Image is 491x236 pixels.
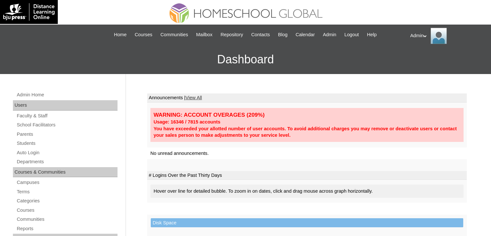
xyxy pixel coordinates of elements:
[16,121,118,129] a: School Facilitators
[16,139,118,147] a: Students
[196,31,213,38] span: Mailbox
[410,28,485,44] div: Admin
[154,119,220,124] strong: Usage: 16346 / 7815 accounts
[154,125,460,139] div: You have exceeded your allotted number of user accounts. To avoid additional charges you may remo...
[154,111,460,119] div: WARNING: ACCOUNT OVERAGES (209%)
[160,31,188,38] span: Communities
[341,31,362,38] a: Logout
[364,31,380,38] a: Help
[16,215,118,223] a: Communities
[147,147,467,159] td: No unread announcements.
[157,31,191,38] a: Communities
[3,3,55,21] img: logo-white.png
[16,149,118,157] a: Auto Login
[367,31,377,38] span: Help
[296,31,315,38] span: Calendar
[193,31,216,38] a: Mailbox
[320,31,340,38] a: Admin
[16,197,118,205] a: Categories
[323,31,336,38] span: Admin
[217,31,246,38] a: Repository
[16,178,118,187] a: Campuses
[147,93,467,102] td: Announcements |
[16,188,118,196] a: Terms
[220,31,243,38] span: Repository
[3,45,488,74] h3: Dashboard
[278,31,287,38] span: Blog
[185,95,202,100] a: View All
[251,31,270,38] span: Contacts
[114,31,127,38] span: Home
[147,171,467,180] td: # Logins Over the Past Thirty Days
[16,91,118,99] a: Admin Home
[111,31,130,38] a: Home
[151,218,463,228] td: Disk Space
[13,100,118,111] div: Users
[344,31,359,38] span: Logout
[292,31,318,38] a: Calendar
[13,167,118,177] div: Courses & Communities
[431,28,447,44] img: Admin Homeschool Global
[275,31,291,38] a: Blog
[135,31,152,38] span: Courses
[16,130,118,138] a: Parents
[131,31,156,38] a: Courses
[248,31,273,38] a: Contacts
[16,112,118,120] a: Faculty & Staff
[16,206,118,214] a: Courses
[150,185,464,198] div: Hover over line for detailed bubble. To zoom in on dates, click and drag mouse across graph horiz...
[16,225,118,233] a: Reports
[16,158,118,166] a: Departments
